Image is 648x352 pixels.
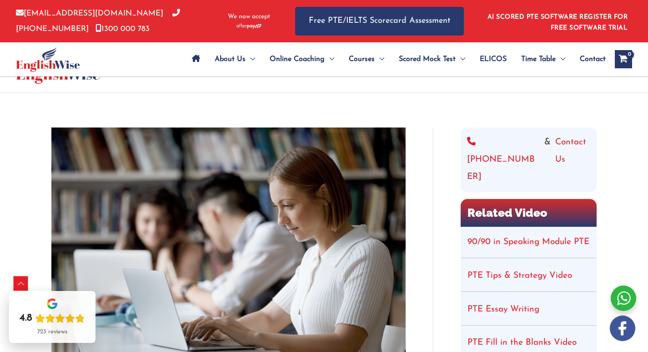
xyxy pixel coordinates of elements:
[270,43,325,75] span: Online Coaching
[556,43,565,75] span: Menu Toggle
[615,50,632,68] a: View Shopping Cart, empty
[215,43,246,75] span: About Us
[37,328,67,336] div: 723 reviews
[467,338,577,347] a: PTE Fill in the Blanks Video
[95,25,150,33] a: 1300 000 783
[456,43,465,75] span: Menu Toggle
[392,43,472,75] a: Scored Mock TestMenu Toggle
[16,47,80,72] img: cropped-ew-logo
[20,312,32,325] div: 4.8
[580,43,606,75] span: Contact
[555,134,590,186] a: Contact Us
[521,43,556,75] span: Time Table
[375,43,384,75] span: Menu Toggle
[467,305,539,314] a: PTE Essay Writing
[467,134,590,186] div: &
[295,7,464,36] a: Free PTE/IELTS Scorecard Assessment
[228,12,270,21] span: We now accept
[349,43,375,75] span: Courses
[16,10,180,32] a: [PHONE_NUMBER]
[573,43,606,75] a: Contact
[342,43,392,75] a: CoursesMenu Toggle
[399,43,456,75] span: Scored Mock Test
[467,134,540,186] a: [PHONE_NUMBER]
[487,14,628,31] a: AI SCORED PTE SOFTWARE REGISTER FOR FREE SOFTWARE TRIAL
[20,312,85,325] div: Rating: 4.8 out of 5
[482,6,632,36] aside: Header Widget 1
[16,10,163,17] a: [EMAIL_ADDRESS][DOMAIN_NAME]
[325,43,334,75] span: Menu Toggle
[262,43,342,75] a: Online CoachingMenu Toggle
[207,43,262,75] a: About UsMenu Toggle
[467,238,589,246] a: 90/90 in Speaking Module PTE
[246,43,255,75] span: Menu Toggle
[514,43,573,75] a: Time TableMenu Toggle
[185,43,606,75] nav: Site Navigation: Main Menu
[467,271,572,280] a: PTE Tips & Strategy Video
[480,43,507,75] span: ELICOS
[461,199,597,227] h2: Related Video
[610,316,635,341] img: white-facebook.png
[472,43,514,75] a: ELICOS
[236,24,261,29] img: Afterpay-Logo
